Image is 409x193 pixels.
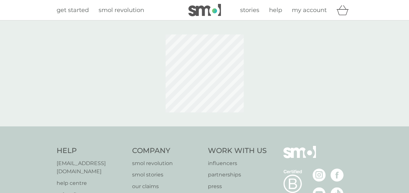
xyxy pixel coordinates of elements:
h4: Work With Us [208,146,267,156]
span: help [269,6,282,14]
a: smol stories [132,171,201,179]
a: smol revolution [99,6,144,15]
span: my account [292,6,327,14]
img: visit the smol Facebook page [331,169,344,182]
img: smol [188,4,221,16]
img: smol [283,146,316,168]
a: help centre [57,179,126,187]
a: influencers [208,159,267,168]
a: stories [240,6,259,15]
h4: Company [132,146,201,156]
img: visit the smol Instagram page [313,169,326,182]
a: help [269,6,282,15]
span: stories [240,6,259,14]
span: get started [57,6,89,14]
a: smol revolution [132,159,201,168]
a: press [208,182,267,191]
a: partnerships [208,171,267,179]
a: get started [57,6,89,15]
div: basket [336,4,353,17]
span: smol revolution [99,6,144,14]
h4: Help [57,146,126,156]
a: [EMAIL_ADDRESS][DOMAIN_NAME] [57,159,126,176]
a: my account [292,6,327,15]
a: our claims [132,182,201,191]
